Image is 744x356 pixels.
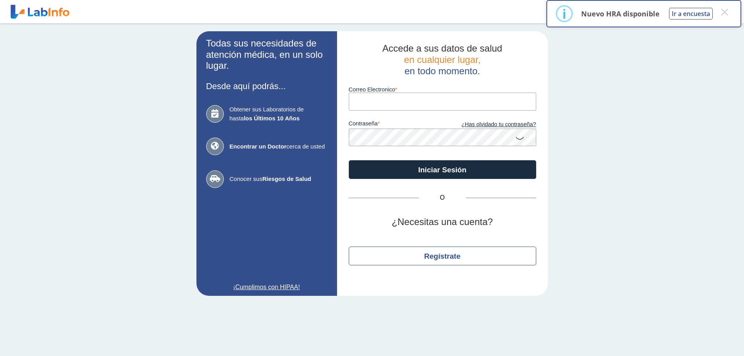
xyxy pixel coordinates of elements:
button: Close this dialog [717,5,732,19]
a: ¿Has olvidado tu contraseña? [442,120,536,129]
label: Correo Electronico [349,86,536,93]
a: ¡Cumplimos con HIPAA! [206,283,327,292]
b: Encontrar un Doctor [230,143,287,150]
b: Riesgos de Salud [262,175,311,182]
label: contraseña [349,120,442,129]
span: en todo momento. [405,66,480,76]
h2: Todas sus necesidades de atención médica, en un solo lugar. [206,38,327,72]
h2: ¿Necesitas una cuenta? [349,216,536,228]
span: en cualquier lugar, [404,54,480,65]
b: los Últimos 10 Años [244,115,300,122]
span: Accede a sus datos de salud [382,43,502,54]
p: Nuevo HRA disponible [581,9,660,18]
span: O [419,193,466,202]
button: Ir a encuesta [669,8,713,20]
span: Conocer sus [230,175,327,184]
span: cerca de usted [230,142,327,151]
button: Regístrate [349,247,536,265]
button: Iniciar Sesión [349,160,536,179]
div: i [562,7,566,21]
h3: Desde aquí podrás... [206,81,327,91]
span: Obtener sus Laboratorios de hasta [230,105,327,123]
